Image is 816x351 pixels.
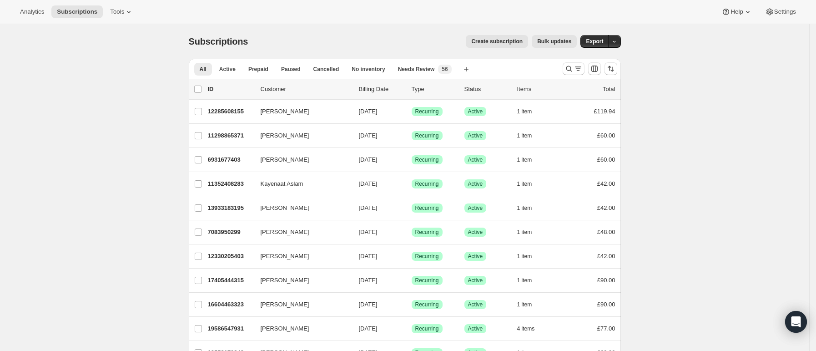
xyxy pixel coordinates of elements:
[468,301,483,308] span: Active
[208,250,615,263] div: 12330205403[PERSON_NAME][DATE]SuccessRecurringSuccessActive1 item£42.00
[785,311,807,333] div: Open Intercom Messenger
[359,180,378,187] span: [DATE]
[261,228,309,237] span: [PERSON_NAME]
[468,325,483,332] span: Active
[517,274,542,287] button: 1 item
[261,85,352,94] p: Customer
[415,108,439,115] span: Recurring
[208,226,615,239] div: 7083950299[PERSON_NAME][DATE]SuccessRecurringSuccessActive1 item£48.00
[261,324,309,333] span: [PERSON_NAME]
[415,132,439,139] span: Recurring
[208,300,253,309] p: 16604463323
[468,253,483,260] span: Active
[57,8,97,15] span: Subscriptions
[415,229,439,236] span: Recurring
[208,107,253,116] p: 12285608155
[468,277,483,284] span: Active
[517,108,532,115] span: 1 item
[359,253,378,259] span: [DATE]
[517,301,532,308] span: 1 item
[110,8,124,15] span: Tools
[248,66,268,73] span: Prepaid
[359,132,378,139] span: [DATE]
[261,107,309,116] span: [PERSON_NAME]
[597,277,615,284] span: £90.00
[359,301,378,308] span: [DATE]
[261,179,303,188] span: Kayenaat Aslam
[517,229,532,236] span: 1 item
[415,325,439,332] span: Recurring
[517,325,535,332] span: 4 items
[208,322,615,335] div: 19586547931[PERSON_NAME][DATE]SuccessRecurringSuccessActive4 items£77.00
[517,204,532,212] span: 1 item
[415,277,439,284] span: Recurring
[208,252,253,261] p: 12330205403
[517,85,563,94] div: Items
[415,204,439,212] span: Recurring
[208,85,615,94] div: IDCustomerBilling DateTypeStatusItemsTotal
[597,180,615,187] span: £42.00
[517,322,545,335] button: 4 items
[359,204,378,211] span: [DATE]
[597,301,615,308] span: £90.00
[208,324,253,333] p: 19586547931
[359,156,378,163] span: [DATE]
[594,108,615,115] span: £119.94
[563,62,584,75] button: Search and filter results
[359,108,378,115] span: [DATE]
[255,201,346,215] button: [PERSON_NAME]
[208,155,253,164] p: 6931677403
[281,66,301,73] span: Paused
[261,203,309,213] span: [PERSON_NAME]
[208,298,615,311] div: 16604463323[PERSON_NAME][DATE]SuccessRecurringSuccessActive1 item£90.00
[255,177,346,191] button: Kayenaat Aslam
[517,153,542,166] button: 1 item
[442,66,448,73] span: 56
[261,155,309,164] span: [PERSON_NAME]
[517,277,532,284] span: 1 item
[517,156,532,163] span: 1 item
[208,203,253,213] p: 13933183195
[415,253,439,260] span: Recurring
[597,229,615,235] span: £48.00
[468,180,483,188] span: Active
[200,66,207,73] span: All
[208,202,615,214] div: 13933183195[PERSON_NAME][DATE]SuccessRecurringSuccessActive1 item£42.00
[255,225,346,239] button: [PERSON_NAME]
[255,321,346,336] button: [PERSON_NAME]
[105,5,139,18] button: Tools
[468,132,483,139] span: Active
[517,105,542,118] button: 1 item
[716,5,757,18] button: Help
[588,62,601,75] button: Customize table column order and visibility
[517,129,542,142] button: 1 item
[359,229,378,235] span: [DATE]
[208,276,253,285] p: 17405444315
[468,156,483,163] span: Active
[774,8,796,15] span: Settings
[532,35,577,48] button: Bulk updates
[208,228,253,237] p: 7083950299
[313,66,339,73] span: Cancelled
[760,5,801,18] button: Settings
[597,325,615,332] span: £77.00
[208,178,615,190] div: 11352408283Kayenaat Aslam[DATE]SuccessRecurringSuccessActive1 item£42.00
[255,153,346,167] button: [PERSON_NAME]
[208,129,615,142] div: 11298865371[PERSON_NAME][DATE]SuccessRecurringSuccessActive1 item£60.00
[517,180,532,188] span: 1 item
[359,85,404,94] p: Billing Date
[517,132,532,139] span: 1 item
[580,35,609,48] button: Export
[51,5,103,18] button: Subscriptions
[255,273,346,288] button: [PERSON_NAME]
[517,253,532,260] span: 1 item
[415,156,439,163] span: Recurring
[208,85,253,94] p: ID
[415,301,439,308] span: Recurring
[359,325,378,332] span: [DATE]
[604,62,617,75] button: Sort the results
[415,180,439,188] span: Recurring
[219,66,236,73] span: Active
[597,204,615,211] span: £42.00
[359,277,378,284] span: [DATE]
